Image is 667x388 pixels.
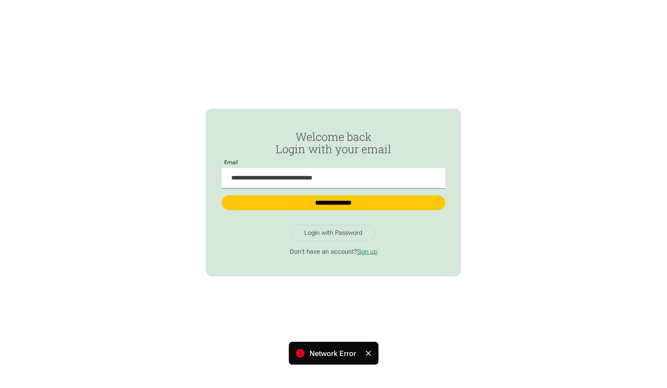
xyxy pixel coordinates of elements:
label: Email [222,160,241,166]
div: Login with Password [304,229,362,237]
form: Passwordless Login [222,131,445,219]
p: Don't have an account? [222,248,445,256]
div: Network Error [310,347,357,359]
a: Sign up [357,248,377,255]
h2: Welcome back Login with your email [222,131,445,155]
